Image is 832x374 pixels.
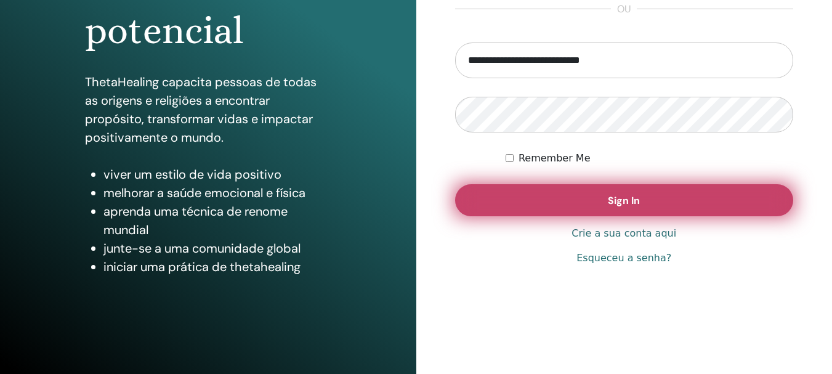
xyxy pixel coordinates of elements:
[103,202,331,239] li: aprenda uma técnica de renome mundial
[103,258,331,276] li: iniciar uma prática de thetahealing
[611,2,637,17] span: ou
[103,165,331,184] li: viver um estilo de vida positivo
[571,226,676,241] a: Crie a sua conta aqui
[85,73,331,147] p: ThetaHealing capacita pessoas de todas as origens e religiões a encontrar propósito, transformar ...
[103,184,331,202] li: melhorar a saúde emocional e física
[608,194,640,207] span: Sign In
[519,151,591,166] label: Remember Me
[506,151,793,166] div: Keep me authenticated indefinitely or until I manually logout
[576,251,671,266] a: Esqueceu a senha?
[455,184,794,216] button: Sign In
[103,239,331,258] li: junte-se a uma comunidade global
